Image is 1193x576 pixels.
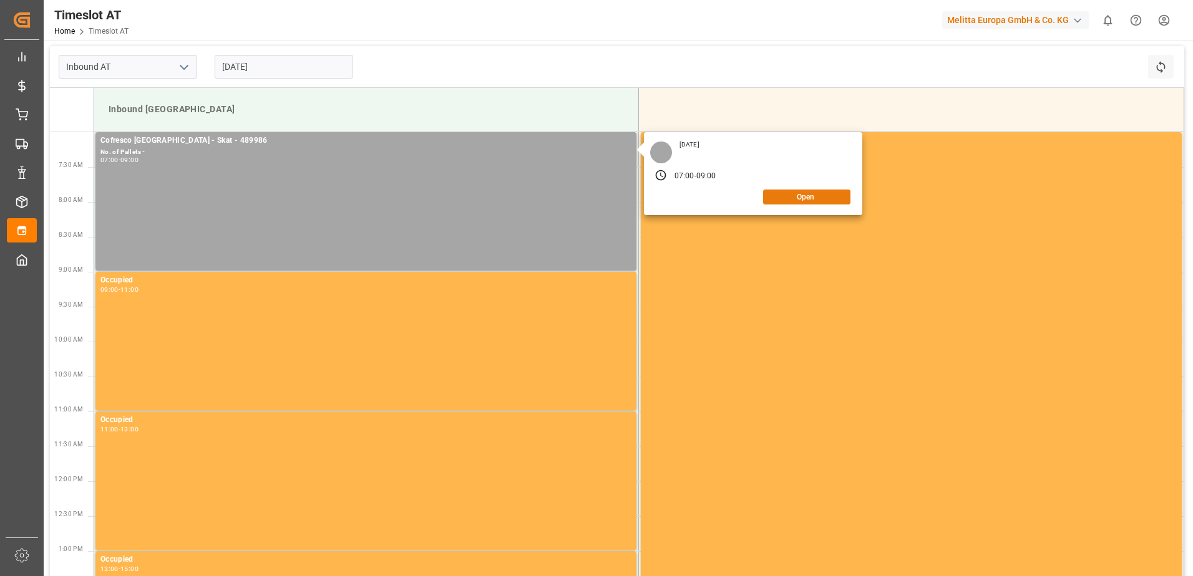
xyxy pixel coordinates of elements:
[100,147,631,158] div: No. of Pallets -
[100,287,119,292] div: 09:00
[100,157,119,163] div: 07:00
[100,414,631,426] div: Occupied
[696,171,716,182] div: 09:00
[942,11,1089,29] div: Melitta Europa GmbH & Co. KG
[694,171,696,182] div: -
[100,135,631,147] div: Cofresco [GEOGRAPHIC_DATA] - Skat - 489986
[59,161,83,168] span: 7:30 AM
[215,55,353,79] input: DD.MM.YYYY
[1094,6,1122,34] button: show 0 new notifications
[675,140,704,149] div: [DATE]
[174,57,193,77] button: open menu
[59,266,83,273] span: 9:00 AM
[54,476,83,482] span: 12:00 PM
[942,8,1094,32] button: Melitta Europa GmbH & Co. KG
[120,157,139,163] div: 09:00
[104,98,628,121] div: Inbound [GEOGRAPHIC_DATA]
[120,566,139,572] div: 15:00
[120,287,139,292] div: 11:00
[646,135,1177,147] div: Occupied
[100,566,119,572] div: 13:00
[119,287,120,292] div: -
[59,55,197,79] input: Type to search/select
[119,566,120,572] div: -
[54,441,83,448] span: 11:30 AM
[59,545,83,552] span: 1:00 PM
[54,371,83,378] span: 10:30 AM
[54,6,129,24] div: Timeslot AT
[54,27,75,36] a: Home
[59,231,83,238] span: 8:30 AM
[100,426,119,432] div: 11:00
[100,274,631,287] div: Occupied
[54,406,83,413] span: 11:00 AM
[119,426,120,432] div: -
[54,336,83,343] span: 10:00 AM
[119,157,120,163] div: -
[54,511,83,517] span: 12:30 PM
[100,554,631,566] div: Occupied
[59,196,83,203] span: 8:00 AM
[763,190,850,204] button: Open
[59,301,83,308] span: 9:30 AM
[1122,6,1150,34] button: Help Center
[674,171,694,182] div: 07:00
[120,426,139,432] div: 13:00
